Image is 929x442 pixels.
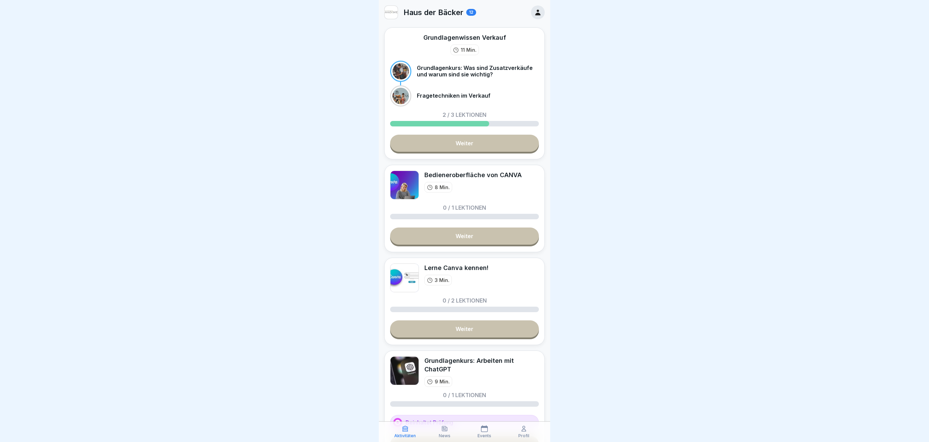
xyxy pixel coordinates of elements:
[424,263,488,272] div: Lerne Canva kennen!
[435,277,449,284] p: 3 Min.
[403,8,463,17] p: Haus der Bäcker
[439,433,450,438] p: News
[461,46,476,53] p: 11 Min.
[478,433,491,438] p: Events
[443,298,487,303] p: 0 / 2 Lektionen
[390,228,539,245] a: Weiter
[417,93,491,99] p: Fragetechniken im Verkauf
[385,6,398,19] img: h1uq8udo25ity8yr8xlavs7l.png
[443,392,486,398] p: 0 / 1 Lektionen
[424,356,539,373] div: Grundlagenkurs: Arbeiten mit ChatGPT
[466,9,476,16] div: 12
[394,433,416,438] p: Aktivitäten
[390,263,419,292] img: s66qd3d44r21bikr32egi3fp.png
[390,135,539,152] a: Weiter
[435,378,450,385] p: 9 Min.
[443,112,486,118] p: 2 / 3 Lektionen
[443,205,486,210] p: 0 / 1 Lektionen
[424,171,522,179] div: Bedieneroberfläche von CANVA
[390,356,419,385] img: ecp4orrzlge4giq03hqh59ml.png
[435,184,450,191] p: 8 Min.
[390,320,539,337] a: Weiter
[423,33,506,42] div: Grundlagenwissen Verkauf
[390,415,539,430] div: Beinhaltet Prüfung
[518,433,529,438] p: Profil
[417,65,539,78] p: Grundlagenkurs: Was sind Zusatzverkäufe und warum sind sie wichtig?
[390,171,419,199] img: pnu9hewn4pmg8sslczxvkvou.png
